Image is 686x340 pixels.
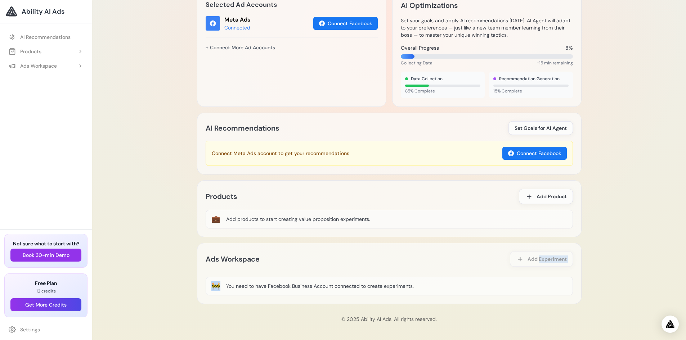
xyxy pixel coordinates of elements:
[211,281,220,291] div: 🚧
[411,76,443,82] span: Data Collection
[401,17,573,38] p: Set your goals and apply AI recommendations [DATE]. AI Agent will adapt to your preferences — jus...
[4,45,88,58] button: Products
[10,280,81,287] h3: Free Plan
[224,15,250,24] div: Meta Ads
[4,59,88,72] button: Ads Workspace
[6,6,86,17] a: Ability AI Ads
[206,191,237,202] h2: Products
[9,62,57,69] div: Ads Workspace
[519,189,573,204] button: Add Product
[4,31,88,44] a: AI Recommendations
[499,76,560,82] span: Recommendation Generation
[4,323,88,336] a: Settings
[537,193,567,200] span: Add Product
[206,253,260,265] h2: Ads Workspace
[206,122,279,134] h2: AI Recommendations
[211,214,220,224] div: 💼
[528,255,567,263] span: Add Experiment
[313,17,378,30] button: Connect Facebook
[565,44,573,51] span: 8%
[197,180,582,237] app-product-list: Products
[405,88,480,94] span: 85% Complete
[22,6,64,17] span: Ability AI Ads
[224,24,250,31] div: Connected
[212,150,349,157] h3: Connect Meta Ads account to get your recommendations
[226,282,414,290] div: You need to have Facebook Business Account connected to create experiments.
[226,216,370,223] div: Add products to start creating value proposition experiments.
[401,60,432,66] span: Collecting Data
[502,147,567,160] button: Connect Facebook
[10,240,81,247] h3: Not sure what to start with?
[10,288,81,294] p: 12 credits
[401,44,439,51] span: Overall Progress
[508,121,573,135] button: Set Goals for AI Agent
[10,249,81,262] button: Book 30-min Demo
[206,41,275,54] a: + Connect More Ad Accounts
[493,88,569,94] span: 15% Complete
[537,60,573,66] span: ~15 min remaining
[510,251,573,267] button: Add Experiment
[9,48,41,55] div: Products
[98,316,680,323] p: © 2025 Ability AI Ads. All rights reserved.
[515,124,567,132] span: Set Goals for AI Agent
[10,298,81,311] button: Get More Credits
[197,243,582,304] app-experiment-list: Ads Workspace
[662,316,679,333] div: Open Intercom Messenger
